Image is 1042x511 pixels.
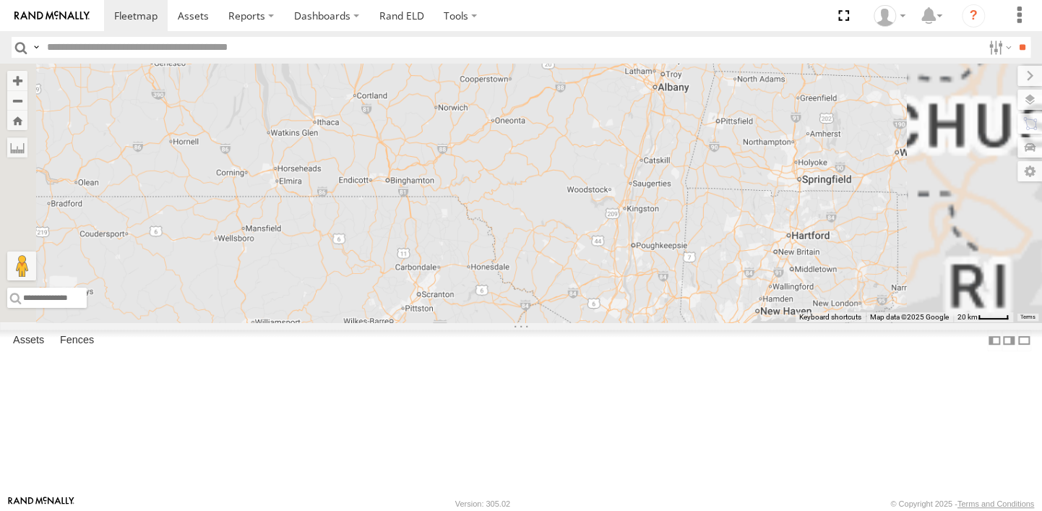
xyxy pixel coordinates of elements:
label: Search Filter Options [983,37,1014,58]
div: Dale Gerhard [869,5,910,27]
button: Drag Pegman onto the map to open Street View [7,252,36,280]
button: Zoom out [7,90,27,111]
button: Zoom Home [7,111,27,130]
label: Hide Summary Table [1017,330,1031,351]
img: rand-logo.svg [14,11,90,21]
button: Map Scale: 20 km per 39 pixels [953,312,1013,322]
div: Version: 305.02 [455,499,510,508]
div: © Copyright 2025 - [890,499,1034,508]
button: Keyboard shortcuts [799,312,861,322]
label: Search Query [30,37,42,58]
label: Assets [6,330,51,351]
a: Terms and Conditions [957,499,1034,508]
label: Dock Summary Table to the Right [1002,330,1016,351]
label: Fences [53,330,101,351]
i: ? [962,4,985,27]
label: Measure [7,137,27,158]
button: Zoom in [7,71,27,90]
label: Map Settings [1017,161,1042,181]
span: Map data ©2025 Google [870,313,949,321]
a: Visit our Website [8,497,74,511]
span: 20 km [957,313,978,321]
label: Dock Summary Table to the Left [987,330,1002,351]
a: Terms [1020,314,1035,320]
